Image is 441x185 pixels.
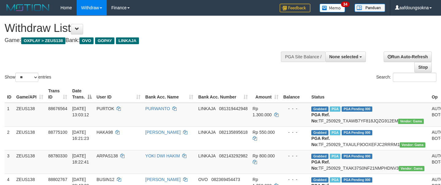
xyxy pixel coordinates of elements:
[198,106,215,111] span: LINKAJA
[5,22,288,34] h1: Withdraw List
[14,126,46,150] td: ZEUS138
[309,150,429,174] td: TF_250929_TXAK37S0NF21NMPHDNV3
[72,106,89,117] span: [DATE] 13:03:12
[309,85,429,103] th: Status
[5,37,288,44] h4: Game: Bank:
[116,37,139,44] span: LINKAJA
[72,153,89,164] span: [DATE] 18:22:41
[14,103,46,127] td: ZEUS138
[309,126,429,150] td: TF_250929_TXAULF9OOXEFJC2RRRM1
[341,2,349,7] span: 34
[70,85,94,103] th: Date Trans.: activate to sort column descending
[145,106,170,111] a: PURWANTO
[48,106,67,111] span: 88676564
[281,85,309,103] th: Balance
[145,177,181,182] a: [PERSON_NAME]
[196,85,250,103] th: Bank Acc. Number: activate to sort column ascending
[311,130,328,135] span: Grabbed
[21,37,65,44] span: OXPLAY > ZEUS138
[79,37,94,44] span: OVO
[219,130,247,135] span: Copy 082135895618 to clipboard
[198,177,208,182] span: OVO
[325,52,366,62] button: None selected
[219,153,247,158] span: Copy 082143292982 to clipboard
[253,106,272,117] span: Rp 1.300.000
[5,150,14,174] td: 3
[5,3,51,12] img: MOTION_logo.png
[198,130,215,135] span: LINKAJA
[72,130,89,141] span: [DATE] 16:21:23
[253,130,275,135] span: Rp 550.000
[48,130,67,135] span: 88775100
[15,73,38,82] select: Showentries
[342,130,372,135] span: PGA Pending
[342,177,372,183] span: PGA Pending
[329,54,359,59] span: None selected
[94,85,143,103] th: User ID: activate to sort column ascending
[342,106,372,112] span: PGA Pending
[46,85,70,103] th: Trans ID: activate to sort column ascending
[399,166,424,171] span: Vendor URL: https://trx31.1velocity.biz
[398,119,424,124] span: Vendor URL: https://trx31.1velocity.biz
[309,103,429,127] td: TF_250929_TXAWB7YF818JQZG912EM
[5,126,14,150] td: 2
[143,85,196,103] th: Bank Acc. Name: activate to sort column ascending
[414,62,432,72] a: Stop
[283,106,307,112] div: - - -
[393,73,436,82] input: Search:
[145,153,180,158] a: YOKI DWI HAKIM
[281,52,325,62] div: PGA Site Balance /
[311,154,328,159] span: Grabbed
[330,106,340,112] span: Marked by aafnoeunsreypich
[5,85,14,103] th: ID
[311,106,328,112] span: Grabbed
[320,4,345,12] img: Button%20Memo.svg
[330,177,340,183] span: Marked by aafsreyleap
[311,112,330,123] b: PGA Ref. No:
[14,150,46,174] td: ZEUS138
[5,73,51,82] label: Show entries
[355,4,385,12] img: panduan.png
[311,136,330,147] b: PGA Ref. No:
[48,153,67,158] span: 88780330
[376,73,436,82] label: Search:
[330,130,340,135] span: Marked by aafnoeunsreypich
[97,177,114,182] span: BUSIN12
[219,106,247,111] span: Copy 081319442948 to clipboard
[342,154,372,159] span: PGA Pending
[330,154,340,159] span: Marked by aafnoeunsreypich
[5,103,14,127] td: 1
[211,177,240,182] span: Copy 082369454473 to clipboard
[145,130,181,135] a: [PERSON_NAME]
[400,142,425,148] span: Vendor URL: https://trx31.1velocity.biz
[384,52,432,62] a: Run Auto-Refresh
[311,160,330,171] b: PGA Ref. No:
[283,129,307,135] div: - - -
[253,153,275,158] span: Rp 800.000
[97,153,118,158] span: ARPAS138
[311,177,328,183] span: Grabbed
[280,4,310,12] img: Feedback.jpg
[283,176,307,183] div: - - -
[97,130,113,135] span: HAKA98
[48,177,67,182] span: 88802767
[250,85,281,103] th: Amount: activate to sort column ascending
[14,85,46,103] th: Game/API: activate to sort column ascending
[198,153,215,158] span: LINKAJA
[97,106,114,111] span: PURTOK
[95,37,114,44] span: GOPAY
[283,153,307,159] div: - - -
